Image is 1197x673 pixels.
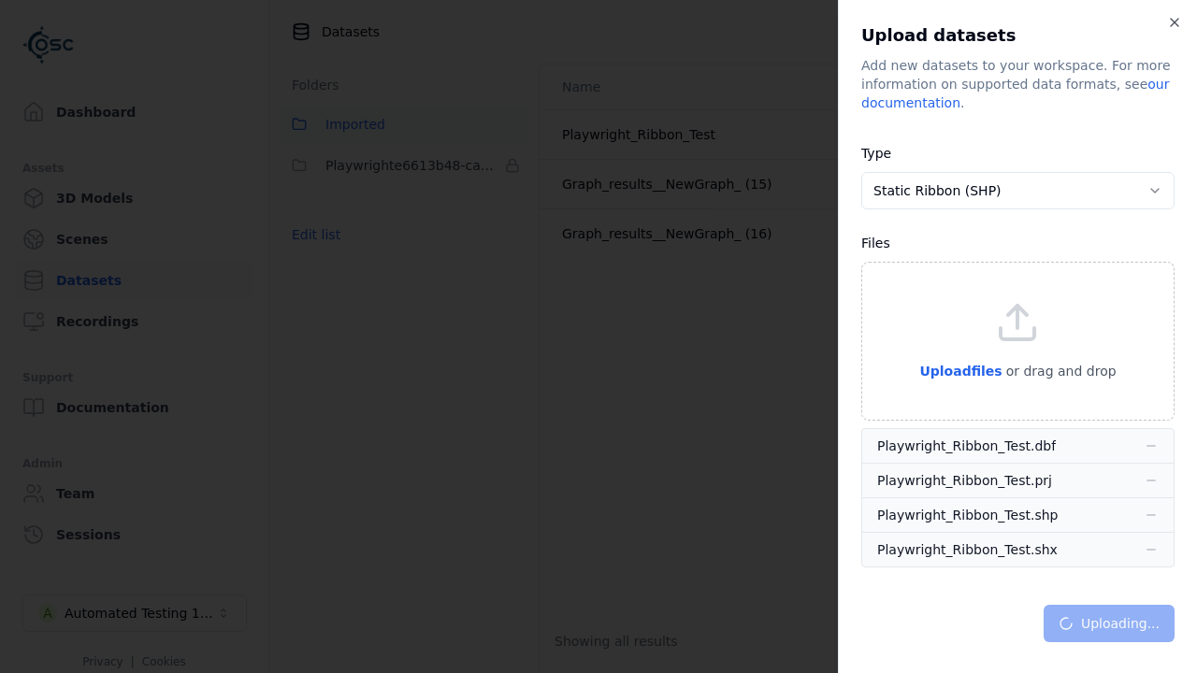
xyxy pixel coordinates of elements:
[877,471,1052,490] div: Playwright_Ribbon_Test.prj
[877,437,1056,455] div: Playwright_Ribbon_Test.dbf
[919,364,1002,379] span: Upload files
[1002,360,1117,382] p: or drag and drop
[861,146,891,161] label: Type
[861,236,890,251] label: Files
[861,56,1175,112] div: Add new datasets to your workspace. For more information on supported data formats, see .
[877,540,1058,559] div: Playwright_Ribbon_Test.shx
[877,506,1058,524] div: Playwright_Ribbon_Test.shp
[861,22,1175,49] h2: Upload datasets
